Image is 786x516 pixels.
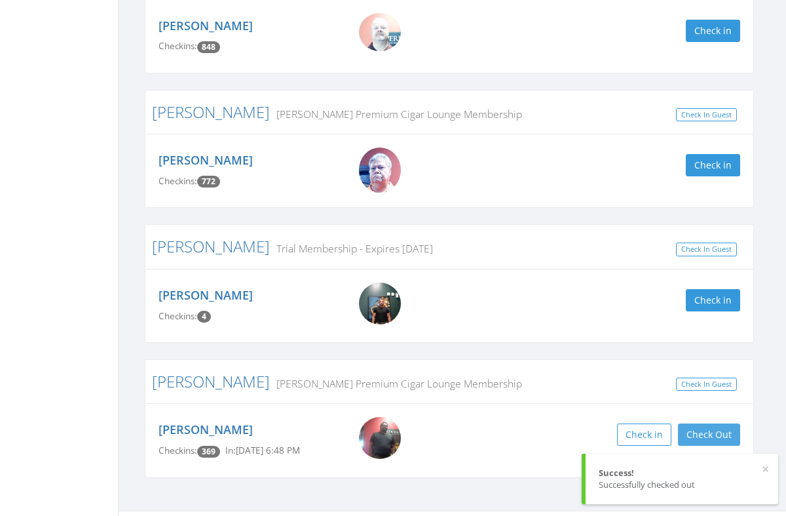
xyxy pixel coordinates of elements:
[359,417,401,459] img: Kevin_McClendon_PWvqYwE.png
[197,176,220,188] span: Checkin count
[225,445,300,456] span: In: [DATE] 6:48 PM
[359,283,401,325] img: Clifton_Mack.png
[762,463,769,476] button: ×
[270,376,522,391] small: [PERSON_NAME] Premium Cigar Lounge Membership
[197,446,220,458] span: Checkin count
[197,311,211,323] span: Checkin count
[359,148,401,192] img: Big_Mike.jpg
[686,289,740,311] button: Check in
[159,40,197,52] span: Checkins:
[159,445,197,456] span: Checkins:
[152,101,270,123] a: [PERSON_NAME]
[270,107,522,121] small: [PERSON_NAME] Premium Cigar Lounge Membership
[678,424,740,446] button: Check Out
[599,467,765,479] div: Success!
[676,378,737,391] a: Check In Guest
[686,154,740,176] button: Check in
[159,152,253,168] a: [PERSON_NAME]
[159,310,197,322] span: Checkins:
[159,18,253,33] a: [PERSON_NAME]
[159,422,253,437] a: [PERSON_NAME]
[617,424,671,446] button: Check in
[676,108,737,122] a: Check In Guest
[159,287,253,303] a: [PERSON_NAME]
[159,175,197,187] span: Checkins:
[599,479,765,491] div: Successfully checked out
[152,235,270,257] a: [PERSON_NAME]
[676,243,737,256] a: Check In Guest
[270,241,433,256] small: Trial Membership - Expires [DATE]
[686,20,740,42] button: Check in
[152,370,270,392] a: [PERSON_NAME]
[359,13,401,52] img: WIN_20200824_14_20_23_Pro.jpg
[197,41,220,53] span: Checkin count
